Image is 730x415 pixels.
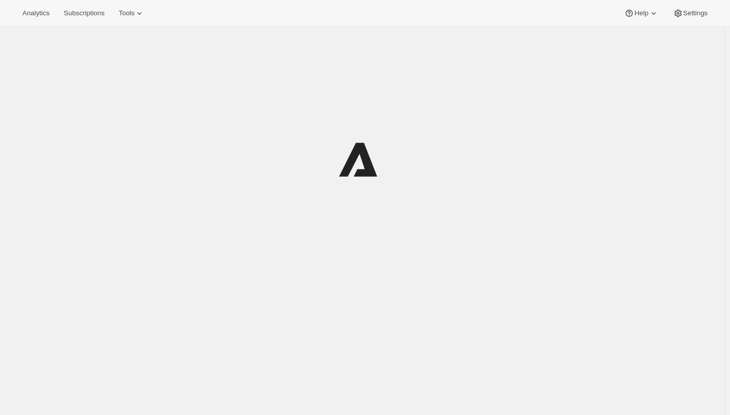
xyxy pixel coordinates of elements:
button: Tools [113,6,151,20]
span: Subscriptions [64,9,104,17]
button: Analytics [16,6,55,20]
span: Analytics [22,9,49,17]
button: Help [618,6,664,20]
span: Settings [683,9,708,17]
button: Settings [667,6,714,20]
span: Help [634,9,648,17]
span: Tools [119,9,134,17]
button: Subscriptions [58,6,110,20]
